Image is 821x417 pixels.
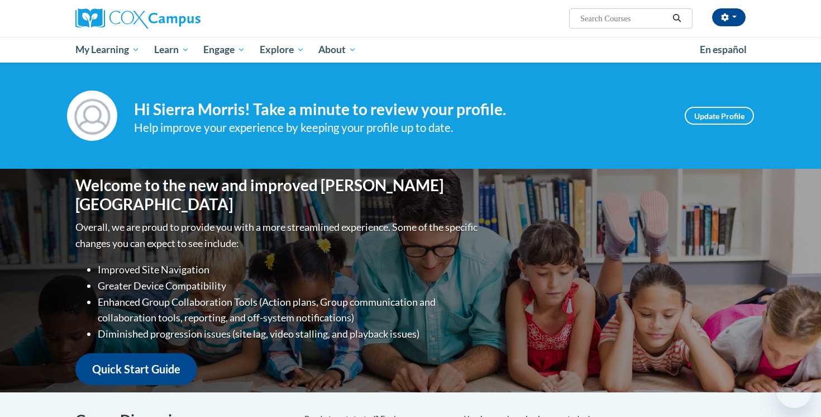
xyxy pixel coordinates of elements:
span: En español [700,44,747,55]
div: Help improve your experience by keeping your profile up to date. [134,119,668,137]
button: Search [669,12,685,25]
div: Main menu [59,37,762,63]
h1: Welcome to the new and improved [PERSON_NAME][GEOGRAPHIC_DATA] [75,176,480,214]
li: Enhanced Group Collaboration Tools (Action plans, Group communication and collaboration tools, re... [98,294,480,326]
a: My Learning [68,37,147,63]
img: Profile Image [67,91,117,141]
a: Cox Campus [75,8,288,29]
span: Engage [203,43,245,56]
li: Improved Site Navigation [98,262,480,278]
a: Quick Start Guide [75,353,197,385]
button: Account Settings [712,8,746,26]
li: Greater Device Compatibility [98,278,480,294]
a: En español [693,38,754,61]
span: About [318,43,356,56]
a: Update Profile [685,107,754,125]
a: Learn [147,37,197,63]
p: Overall, we are proud to provide you with a more streamlined experience. Some of the specific cha... [75,219,480,252]
li: Diminished progression issues (site lag, video stalling, and playback issues) [98,326,480,342]
span: My Learning [75,43,140,56]
span: Learn [154,43,189,56]
a: Explore [252,37,312,63]
h4: Hi Sierra Morris! Take a minute to review your profile. [134,100,668,119]
a: Engage [196,37,252,63]
input: Search Courses [579,12,669,25]
span: Explore [260,43,304,56]
a: About [312,37,364,63]
iframe: Button to launch messaging window [776,372,812,408]
img: Cox Campus [75,8,201,29]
